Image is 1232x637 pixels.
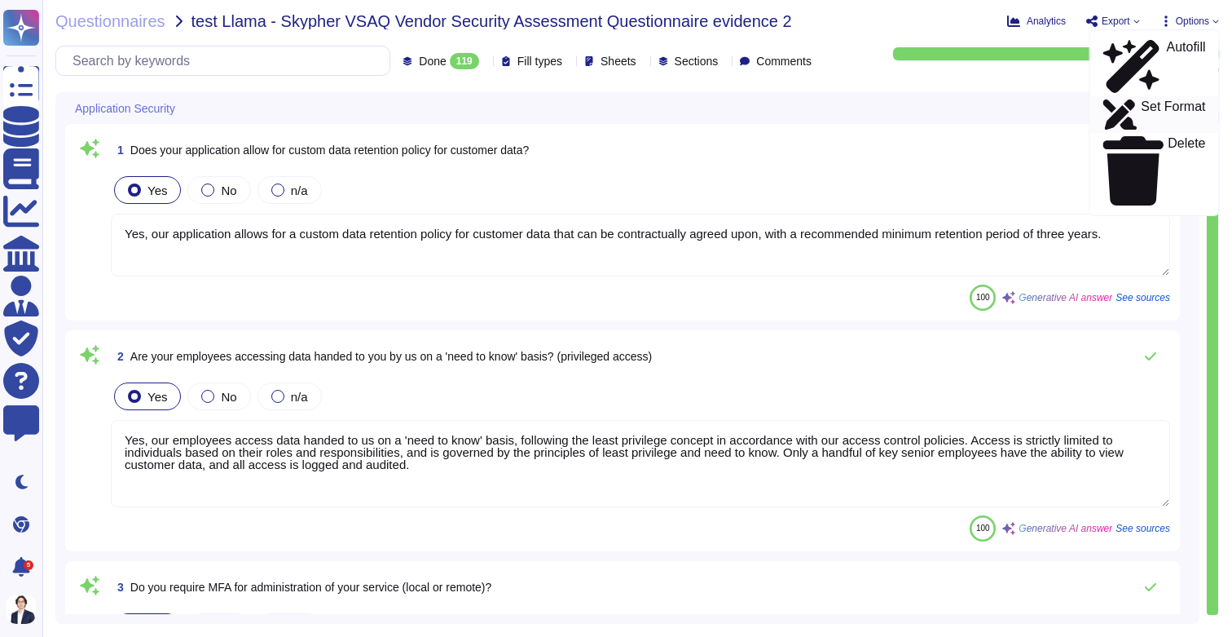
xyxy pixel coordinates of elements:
span: 3 [111,582,124,593]
span: Are your employees accessing data handed to you by us on a 'need to know' basis? (privileged access) [130,350,652,363]
p: Autofill [1166,41,1205,93]
span: 100 [976,293,990,302]
span: Yes [147,184,167,197]
span: 100 [976,524,990,533]
span: test Llama - Skypher VSAQ Vendor Security Assessment Questionnaire evidence 2 [191,13,792,29]
span: Options [1176,16,1209,26]
span: Sheets [601,55,636,67]
span: Export [1102,16,1130,26]
span: See sources [1115,524,1170,533]
span: Application Security [75,103,175,114]
span: 2 [111,351,124,362]
input: Search by keywords [64,46,389,75]
span: No [221,390,236,404]
textarea: Yes, our employees access data handed to us on a 'need to know' basis, following the least privil... [111,420,1170,507]
span: Comments [756,55,812,67]
span: Generative AI answer [1019,293,1112,303]
span: Does your application allow for custom data retention policy for customer data? [130,144,529,157]
span: Do you require MFA for administration of your service (local or remote)? [130,581,492,594]
a: Delete [1090,133,1219,209]
span: Generative AI answer [1019,524,1112,533]
span: Fill types [517,55,562,67]
textarea: Yes, our application allows for a custom data retention policy for customer data that can be cont... [111,214,1170,276]
span: Analytics [1027,16,1066,26]
span: Yes [147,390,167,404]
span: Done [419,55,446,67]
a: Autofill [1090,37,1219,96]
a: Set Format [1090,96,1219,133]
span: See sources [1115,293,1170,303]
button: user [3,591,47,627]
span: No [221,184,236,197]
span: n/a [291,390,308,404]
div: 119 [450,53,479,69]
span: n/a [291,184,308,197]
img: user [7,595,36,624]
span: Questionnaires [55,13,165,29]
p: Set Format [1141,100,1205,130]
span: Sections [675,55,719,67]
span: 1 [111,144,124,156]
p: Delete [1168,137,1205,206]
button: Analytics [1007,15,1066,28]
div: 5 [24,560,33,570]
